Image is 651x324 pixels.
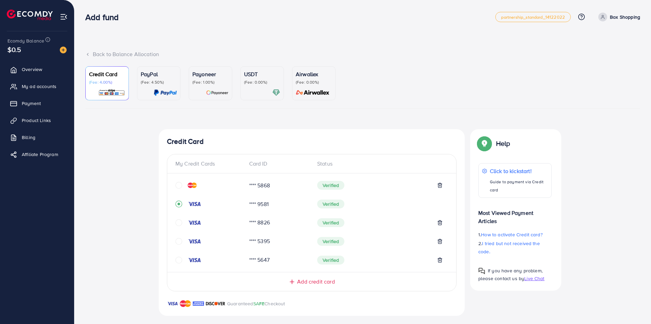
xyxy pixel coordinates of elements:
div: Back to Balance Allocation [85,50,640,58]
img: image [60,47,67,53]
h4: Credit Card [167,137,457,146]
span: Live Chat [524,275,544,282]
a: Product Links [5,114,69,127]
span: I tried but not received the code. [478,240,540,255]
a: My ad accounts [5,80,69,93]
iframe: Chat [622,293,646,319]
div: Status [312,160,448,168]
img: brand [193,300,204,308]
h3: Add fund [85,12,124,22]
span: Verified [317,237,344,246]
p: Airwallex [296,70,332,78]
p: Guaranteed Checkout [227,300,285,308]
img: credit [188,201,201,207]
img: credit [188,239,201,244]
p: Box Shopping [610,13,640,21]
span: Verified [317,181,344,190]
span: Billing [22,134,35,141]
img: card [272,89,280,97]
a: Overview [5,63,69,76]
span: Verified [317,256,344,265]
img: credit [188,220,201,225]
p: Guide to payment via Credit card [490,178,548,194]
p: (Fee: 4.50%) [141,80,177,85]
svg: circle [175,182,182,189]
img: card [294,89,332,97]
img: card [154,89,177,97]
a: Billing [5,131,69,144]
p: Help [496,139,510,148]
img: brand [180,300,191,308]
img: logo [7,10,53,20]
img: card [206,89,228,97]
svg: record circle [175,201,182,207]
p: (Fee: 1.00%) [192,80,228,85]
p: (Fee: 4.00%) [89,80,125,85]
svg: circle [175,257,182,263]
span: partnership_standard_14122022 [501,15,565,19]
p: PayPal [141,70,177,78]
div: My Credit Cards [175,160,244,168]
svg: circle [175,238,182,245]
p: 1. [478,231,552,239]
span: Product Links [22,117,51,124]
p: (Fee: 0.00%) [296,80,332,85]
span: Overview [22,66,42,73]
a: Affiliate Program [5,148,69,161]
p: Click to kickstart! [490,167,548,175]
img: credit [188,183,197,188]
span: $0.5 [7,45,21,54]
p: Most Viewed Payment Articles [478,203,552,225]
p: USDT [244,70,280,78]
img: card [98,89,125,97]
p: Credit Card [89,70,125,78]
span: Ecomdy Balance [7,37,44,44]
svg: circle [175,219,182,226]
img: credit [188,257,201,263]
span: Affiliate Program [22,151,58,158]
a: Box Shopping [596,13,640,21]
p: Payoneer [192,70,228,78]
a: Payment [5,97,69,110]
img: Popup guide [478,268,485,274]
p: (Fee: 0.00%) [244,80,280,85]
span: Verified [317,200,344,208]
span: Add credit card [297,278,335,286]
img: brand [167,300,178,308]
img: brand [206,300,225,308]
a: partnership_standard_14122022 [495,12,571,22]
img: menu [60,13,68,21]
div: Card ID [244,160,312,168]
p: 2. [478,239,552,256]
span: My ad accounts [22,83,56,90]
span: If you have any problem, please contact us by [478,267,543,282]
span: Verified [317,218,344,227]
span: How to activate Credit card? [481,231,542,238]
span: SAFE [253,300,265,307]
img: Popup guide [478,137,491,150]
span: Payment [22,100,41,107]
